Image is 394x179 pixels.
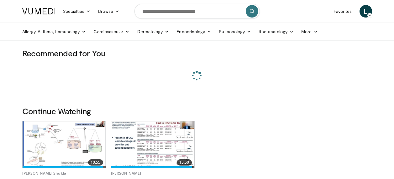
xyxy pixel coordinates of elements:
[360,5,372,18] a: L
[22,171,66,176] a: [PERSON_NAME] Shukla
[177,159,192,166] span: 15:50
[330,5,356,18] a: Favorites
[255,25,297,38] a: Rheumatology
[23,121,106,168] a: 10:55
[134,25,173,38] a: Dermatology
[297,25,322,38] a: More
[215,25,255,38] a: Pulmonology
[90,25,133,38] a: Cardiovascular
[18,25,90,38] a: Allergy, Asthma, Immunology
[22,106,372,116] h3: Continue Watching
[134,4,260,19] input: Search topics, interventions
[111,121,194,168] img: 2152052c-9a66-484f-ab31-f8973e90a364.620x360_q85_upscale.jpg
[94,5,123,18] a: Browse
[59,5,95,18] a: Specialties
[173,25,215,38] a: Endocrinology
[22,48,372,58] h3: Recommended for You
[23,121,106,168] img: a80839f4-8165-42dc-b67f-b6d751fcd28b.620x360_q85_upscale.jpg
[111,121,194,168] a: 15:50
[111,171,141,176] a: [PERSON_NAME]
[88,159,103,166] span: 10:55
[22,8,55,14] img: VuMedi Logo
